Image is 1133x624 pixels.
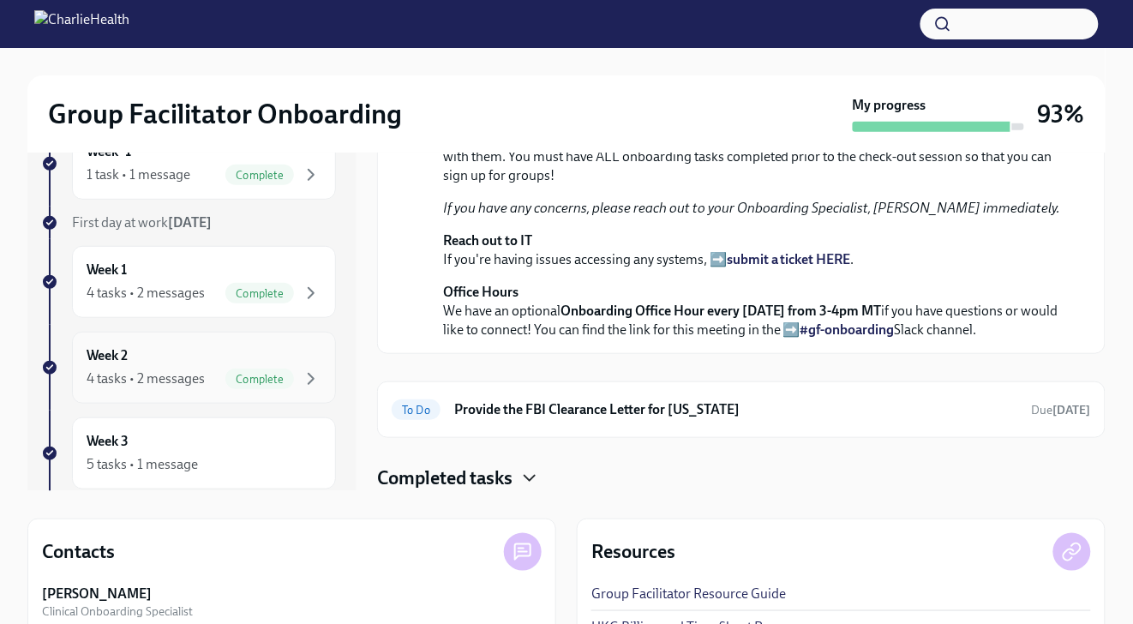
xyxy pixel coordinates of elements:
strong: Onboarding Office Hour every [DATE] from 3-4pm MT [561,303,882,319]
p: If you're having issues accessing any systems, ➡️ . [443,231,1064,269]
strong: Reach out to IT [443,232,532,249]
strong: Office Hours [443,284,519,300]
a: Week -11 task • 1 messageComplete [41,128,336,200]
em: If you have any concerns, please reach out to your Onboarding Specialist, [PERSON_NAME] immediately. [443,200,1061,216]
a: To DoProvide the FBI Clearance Letter for [US_STATE]Due[DATE] [392,396,1091,423]
span: Complete [225,169,294,182]
div: 4 tasks • 2 messages [87,284,205,303]
a: Week 35 tasks • 1 message [41,417,336,489]
span: First day at work [72,214,212,231]
div: 4 tasks • 2 messages [87,369,205,388]
h6: Week 3 [87,432,129,451]
h3: 93% [1038,99,1085,129]
a: submit a ticket HERE [727,251,851,267]
div: 1 task • 1 message [87,165,190,184]
h4: Contacts [42,539,115,565]
span: Complete [225,373,294,386]
div: Completed tasks [377,465,1106,491]
strong: [DATE] [168,214,212,231]
span: Due [1032,403,1091,417]
a: First day at work[DATE] [41,213,336,232]
h4: Resources [591,539,675,565]
a: Week 14 tasks • 2 messagesComplete [41,246,336,318]
h6: Week 2 [87,346,128,365]
h6: Provide the FBI Clearance Letter for [US_STATE] [454,400,1018,419]
span: To Do [392,404,441,417]
strong: [PERSON_NAME] [42,585,152,603]
span: Clinical Onboarding Specialist [42,603,193,620]
span: Complete [225,287,294,300]
strong: [DATE] [1053,403,1091,417]
h4: Completed tasks [377,465,513,491]
a: Week 24 tasks • 2 messagesComplete [41,332,336,404]
h2: Group Facilitator Onboarding [48,97,402,131]
h6: Week 1 [87,261,127,279]
span: October 21st, 2025 10:00 [1032,402,1091,418]
strong: My progress [853,96,926,115]
div: 5 tasks • 1 message [87,455,198,474]
a: #gf-onboarding [800,321,895,338]
a: Group Facilitator Resource Guide [591,585,786,603]
p: We have an optional if you have questions or would like to connect! You can find the link for thi... [443,283,1064,339]
img: CharlieHealth [34,10,129,38]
